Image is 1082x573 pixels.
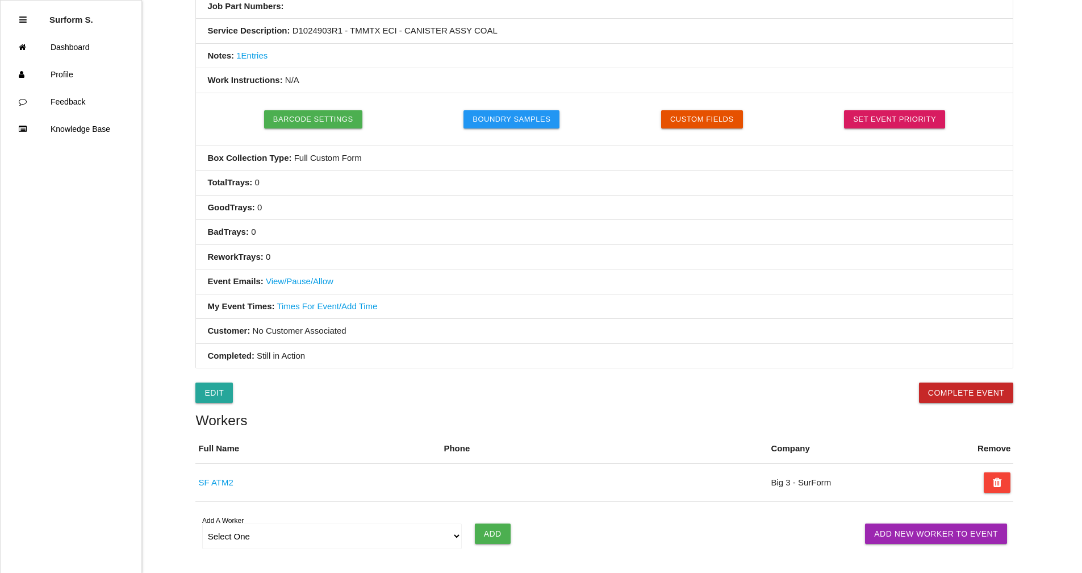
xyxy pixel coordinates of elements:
[196,344,1013,368] li: Still in Action
[463,110,559,128] button: Boundry Samples
[196,146,1013,171] li: Full Custom Form
[1,115,141,143] a: Knowledge Base
[19,6,27,34] div: Close
[207,153,291,163] b: Box Collection Type:
[195,383,233,403] a: Edit
[919,383,1014,403] button: Complete Event
[266,276,333,286] a: View/Pause/Allow
[661,110,743,128] button: Custom Fields
[207,177,252,187] b: Total Trays :
[207,301,274,311] b: My Event Times:
[207,51,234,60] b: Notes:
[198,477,233,487] a: SF ATM2
[441,434,768,464] th: Phone
[768,464,931,502] td: Big 3 - SurForm
[264,110,362,128] button: Barcode Settings
[1,61,141,88] a: Profile
[196,319,1013,344] li: No Customer Associated
[207,26,290,35] b: Service Description:
[865,524,1007,544] a: Add New Worker To Event
[207,252,263,261] b: Rework Trays :
[196,19,1013,44] li: D1024903R1 - TMMTX ECI - CANISTER ASSY COAL
[195,434,441,464] th: Full Name
[202,516,244,526] label: Add A Worker
[277,301,377,311] a: Times For Event/Add Time
[236,51,268,60] a: 1Entries
[207,326,250,335] b: Customer:
[196,68,1013,93] li: N/A
[207,351,254,360] b: Completed:
[207,1,283,11] b: Job Part Numbers:
[207,227,249,236] b: Bad Trays :
[1,34,141,61] a: Dashboard
[207,75,282,85] b: Work Instructions:
[844,110,945,128] a: Set Event Priority
[475,524,511,544] input: Add
[196,245,1013,270] li: 0
[196,196,1013,221] li: 0
[196,171,1013,196] li: 0
[1,88,141,115] a: Feedback
[195,413,1013,428] h5: Workers
[975,434,1013,464] th: Remove
[196,220,1013,245] li: 0
[768,434,931,464] th: Company
[207,202,254,212] b: Good Trays :
[207,276,263,286] b: Event Emails:
[49,6,93,24] p: Surform Scheduler surform Scheduler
